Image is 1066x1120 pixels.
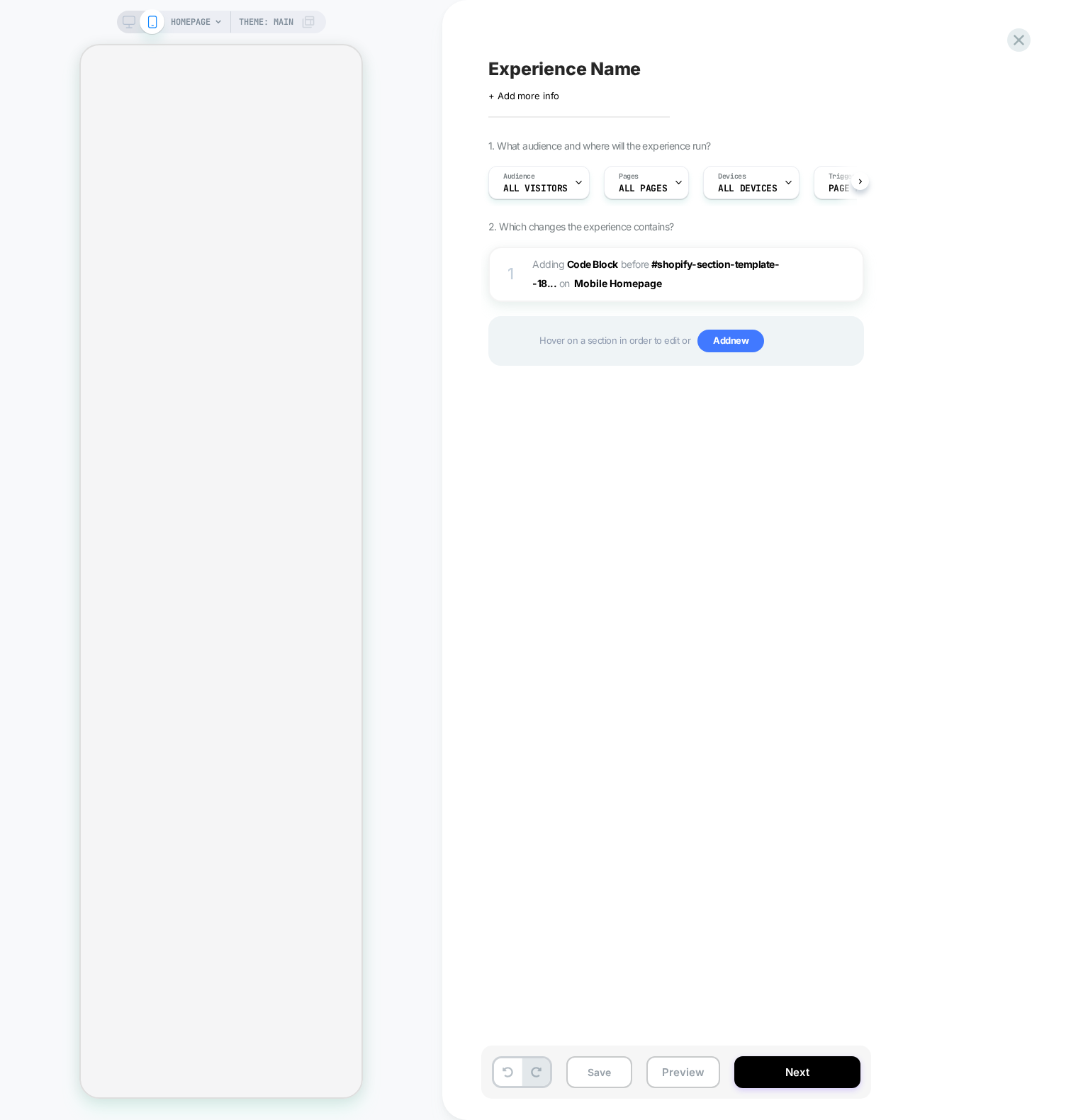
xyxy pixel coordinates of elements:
b: Code Block [567,258,618,270]
span: All Visitors [503,184,568,194]
span: Adding [532,258,618,270]
span: #shopify-section-template--18... [532,258,780,289]
span: Page Load [829,184,877,194]
button: Save [566,1056,632,1088]
span: 2. Which changes the experience contains? [488,220,673,233]
span: Audience [503,172,535,181]
span: Hover on a section in order to edit or [539,330,855,352]
span: BEFORE [621,258,649,270]
span: HOMEPAGE [171,11,211,33]
span: on [559,274,570,292]
div: 1 [504,260,518,289]
span: Trigger [829,172,856,181]
span: 1. What audience and where will the experience run? [488,140,710,152]
button: Preview [646,1056,720,1088]
span: Theme: MAIN [239,11,293,33]
span: + Add more info [488,90,559,101]
span: ALL DEVICES [718,184,777,194]
span: Pages [619,172,639,181]
span: ALL PAGES [619,184,667,194]
span: Experience Name [488,58,641,79]
button: Next [734,1056,860,1088]
span: Add new [697,330,764,352]
span: Devices [718,172,746,181]
button: Mobile Homepage [574,273,673,293]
